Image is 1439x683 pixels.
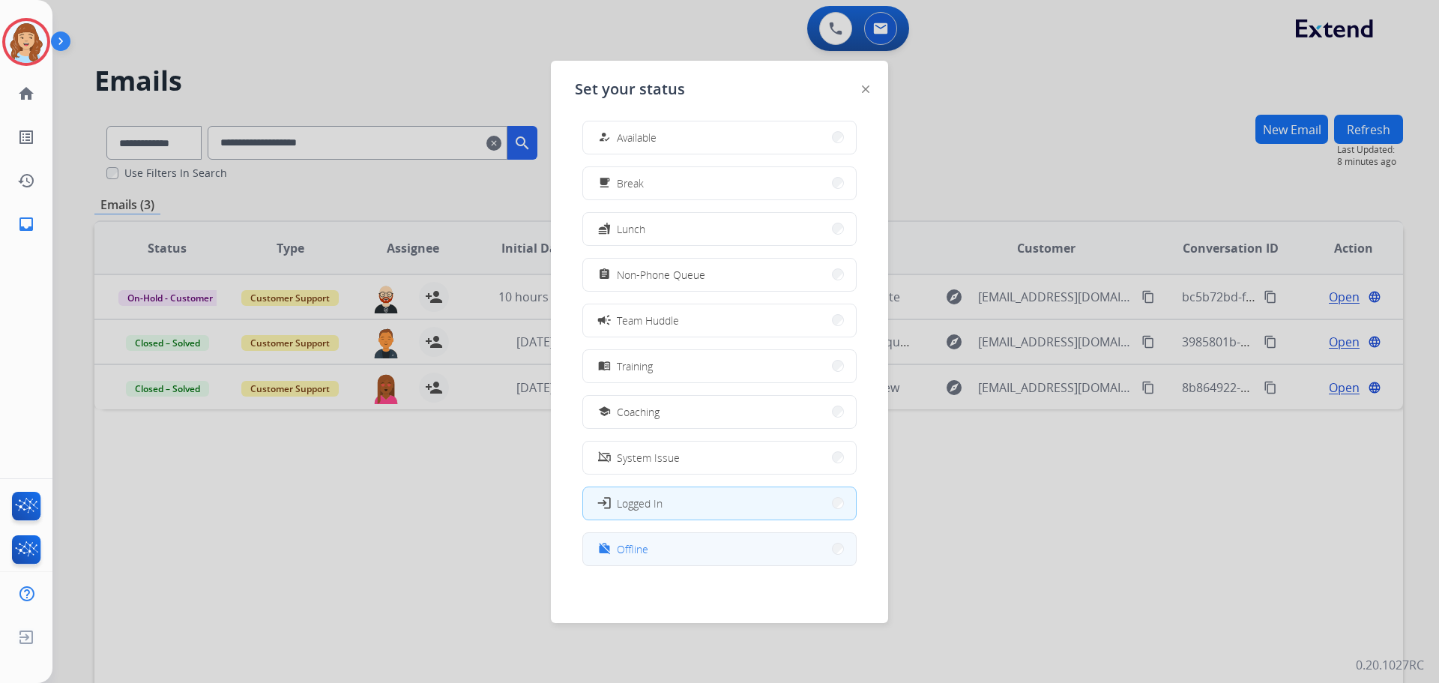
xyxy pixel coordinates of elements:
[617,541,648,557] span: Offline
[617,221,645,237] span: Lunch
[598,177,611,190] mat-icon: free_breakfast
[17,85,35,103] mat-icon: home
[5,21,47,63] img: avatar
[583,350,856,382] button: Training
[583,533,856,565] button: Offline
[617,267,705,283] span: Non-Phone Queue
[617,496,663,511] span: Logged In
[583,259,856,291] button: Non-Phone Queue
[598,268,611,281] mat-icon: assignment
[583,213,856,245] button: Lunch
[583,396,856,428] button: Coaching
[617,130,657,145] span: Available
[583,167,856,199] button: Break
[575,79,685,100] span: Set your status
[598,131,611,144] mat-icon: how_to_reg
[583,487,856,520] button: Logged In
[598,543,611,556] mat-icon: work_off
[17,128,35,146] mat-icon: list_alt
[617,404,660,420] span: Coaching
[17,215,35,233] mat-icon: inbox
[617,450,680,466] span: System Issue
[597,313,612,328] mat-icon: campaign
[598,451,611,464] mat-icon: phonelink_off
[583,121,856,154] button: Available
[598,406,611,418] mat-icon: school
[862,85,869,93] img: close-button
[598,223,611,235] mat-icon: fastfood
[617,175,644,191] span: Break
[1356,656,1424,674] p: 0.20.1027RC
[598,360,611,373] mat-icon: menu_book
[617,313,679,328] span: Team Huddle
[583,304,856,337] button: Team Huddle
[583,442,856,474] button: System Issue
[17,172,35,190] mat-icon: history
[617,358,653,374] span: Training
[597,496,612,511] mat-icon: login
